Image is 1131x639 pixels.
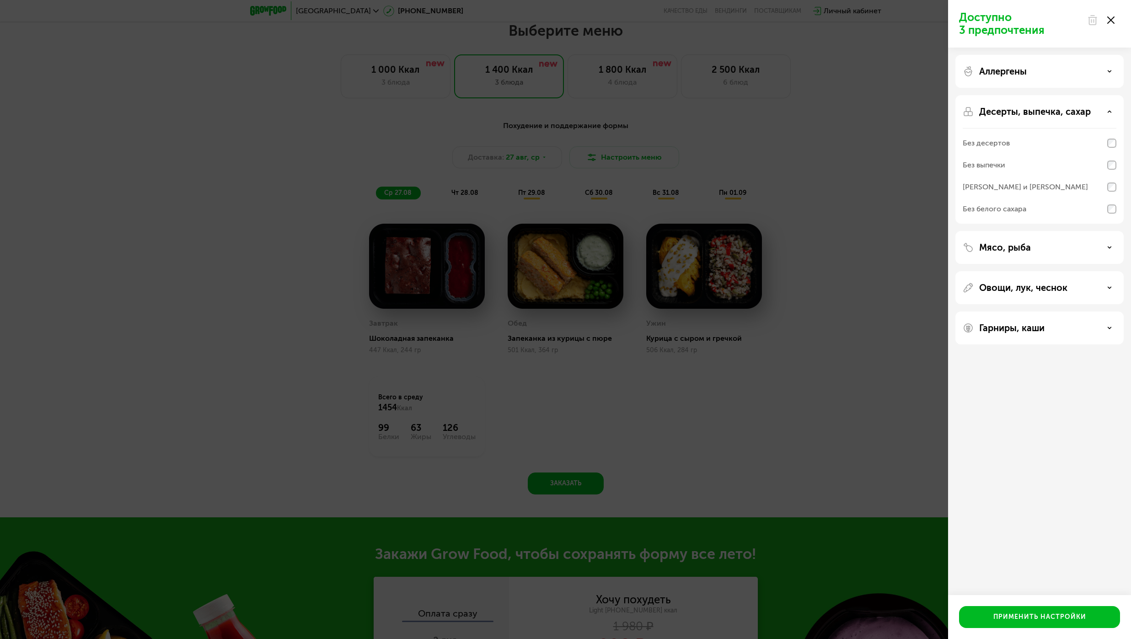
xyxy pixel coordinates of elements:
[993,612,1086,622] div: Применить настройки
[979,106,1091,117] p: Десерты, выпечка, сахар
[963,138,1010,149] div: Без десертов
[979,322,1045,333] p: Гарниры, каши
[963,182,1088,193] div: [PERSON_NAME] и [PERSON_NAME]
[963,204,1026,215] div: Без белого сахара
[979,282,1067,293] p: Овощи, лук, чеснок
[979,242,1031,253] p: Мясо, рыба
[959,11,1082,37] p: Доступно 3 предпочтения
[963,160,1005,171] div: Без выпечки
[979,66,1027,77] p: Аллергены
[959,606,1120,628] button: Применить настройки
